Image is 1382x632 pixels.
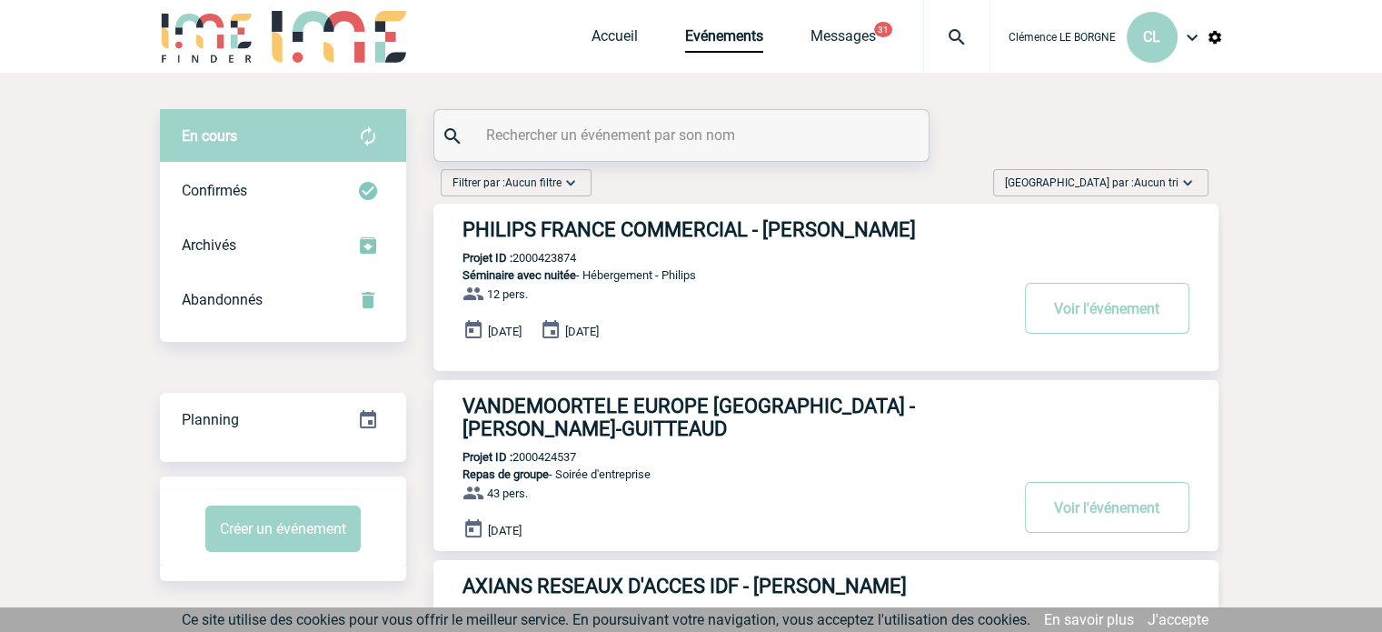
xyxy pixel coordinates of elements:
[487,287,528,301] span: 12 pers.
[462,450,512,464] b: Projet ID :
[810,27,876,53] a: Messages
[433,218,1218,241] a: PHILIPS FRANCE COMMERCIAL - [PERSON_NAME]
[182,411,239,428] span: Planning
[565,325,599,338] span: [DATE]
[462,268,576,282] span: Séminaire avec nuitée
[874,22,892,37] button: 31
[462,467,549,481] span: Repas de groupe
[433,251,576,265] p: 2000423874
[488,325,522,338] span: [DATE]
[562,174,580,192] img: baseline_expand_more_white_24dp-b.png
[160,392,406,446] a: Planning
[462,218,1008,241] h3: PHILIPS FRANCE COMMERCIAL - [PERSON_NAME]
[160,393,406,447] div: Retrouvez ici tous vos événements organisés par date et état d'avancement
[182,236,236,254] span: Archivés
[433,450,576,464] p: 2000424537
[462,395,1008,440] h3: VANDEMOORTELE EUROPE [GEOGRAPHIC_DATA] - [PERSON_NAME]-GUITTEAUD
[182,182,247,199] span: Confirmés
[462,251,512,265] b: Projet ID :
[182,127,237,145] span: En cours
[160,11,254,63] img: IME-Finder
[182,611,1030,628] span: Ce site utilise des cookies pour vous offrir le meilleur service. En poursuivant votre navigation...
[160,218,406,273] div: Retrouvez ici tous les événements que vous avez décidé d'archiver
[482,122,886,148] input: Rechercher un événement par son nom
[1009,31,1116,44] span: Clémence LE BORGNE
[1025,283,1189,334] button: Voir l'événement
[160,109,406,164] div: Retrouvez ici tous vos évènements avant confirmation
[1005,174,1178,192] span: [GEOGRAPHIC_DATA] par :
[452,174,562,192] span: Filtrer par :
[160,273,406,327] div: Retrouvez ici tous vos événements annulés
[592,27,638,53] a: Accueil
[1044,611,1134,628] a: En savoir plus
[487,487,528,500] span: 43 pers.
[433,467,1008,481] p: - Soirée d'entreprise
[433,268,1008,282] p: - Hébergement - Philips
[1134,176,1178,189] span: Aucun tri
[1148,611,1208,628] a: J'accepte
[1178,174,1197,192] img: baseline_expand_more_white_24dp-b.png
[685,27,763,53] a: Evénements
[182,291,263,308] span: Abandonnés
[505,176,562,189] span: Aucun filtre
[205,506,361,552] button: Créer un événement
[1143,28,1160,45] span: CL
[433,575,1218,597] a: AXIANS RESEAUX D'ACCES IDF - [PERSON_NAME]
[488,524,522,537] span: [DATE]
[433,395,1218,440] a: VANDEMOORTELE EUROPE [GEOGRAPHIC_DATA] - [PERSON_NAME]-GUITTEAUD
[462,575,1008,597] h3: AXIANS RESEAUX D'ACCES IDF - [PERSON_NAME]
[1025,482,1189,533] button: Voir l'événement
